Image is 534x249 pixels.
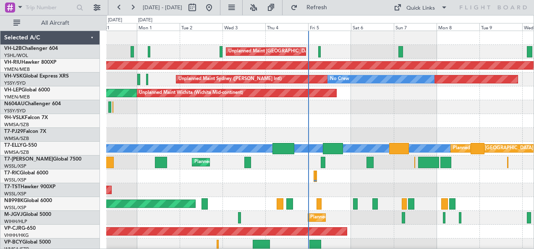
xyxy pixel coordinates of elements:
[228,45,366,58] div: Unplanned Maint [GEOGRAPHIC_DATA] ([GEOGRAPHIC_DATA])
[4,66,30,73] a: YMEN/MEB
[299,5,335,10] span: Refresh
[4,198,24,203] span: N8998K
[4,226,36,231] a: VP-CJRG-650
[4,205,26,211] a: WSSL/XSP
[265,23,308,31] div: Thu 4
[180,23,222,31] div: Tue 2
[4,74,69,79] a: VH-VSKGlobal Express XRS
[4,74,23,79] span: VH-VSK
[222,23,265,31] div: Wed 3
[4,94,30,100] a: YMEN/MEB
[143,4,182,11] span: [DATE] - [DATE]
[4,129,23,134] span: T7-PJ29
[4,171,20,176] span: T7-RIC
[4,122,29,128] a: WMSA/SZB
[287,1,337,14] button: Refresh
[394,23,437,31] div: Sun 7
[406,4,435,13] div: Quick Links
[310,211,409,224] div: Planned Maint [GEOGRAPHIC_DATA] (Seletar)
[4,184,21,189] span: T7-TST
[4,218,27,225] a: WIHH/HLP
[4,101,61,106] a: N604AUChallenger 604
[178,73,282,86] div: Unplanned Maint Sydney ([PERSON_NAME] Intl)
[94,23,137,31] div: Sun 31
[4,115,25,120] span: 9H-VSLK
[194,156,277,169] div: Planned Maint Dubai (Al Maktoum Intl)
[4,157,53,162] span: T7-[PERSON_NAME]
[4,60,56,65] a: VH-RIUHawker 800XP
[4,198,52,203] a: N8998KGlobal 6000
[479,23,522,31] div: Tue 9
[4,212,23,217] span: M-JGVJ
[108,17,122,24] div: [DATE]
[4,46,22,51] span: VH-L2B
[4,226,21,231] span: VP-CJR
[4,163,26,169] a: WSSL/XSP
[9,16,91,30] button: All Aircraft
[4,177,26,183] a: WSSL/XSP
[330,73,349,86] div: No Crew
[4,171,48,176] a: T7-RICGlobal 6000
[137,23,180,31] div: Mon 1
[390,1,452,14] button: Quick Links
[4,108,26,114] a: YSSY/SYD
[4,191,26,197] a: WSSL/XSP
[4,240,22,245] span: VP-BCY
[4,135,29,142] a: WMSA/SZB
[22,20,89,26] span: All Aircraft
[4,115,48,120] a: 9H-VSLKFalcon 7X
[437,23,479,31] div: Mon 8
[4,184,55,189] a: T7-TSTHawker 900XP
[4,52,28,59] a: YSHL/WOL
[4,143,37,148] a: T7-ELLYG-550
[4,212,51,217] a: M-JGVJGlobal 5000
[4,129,46,134] a: T7-PJ29Falcon 7X
[138,17,152,24] div: [DATE]
[308,23,351,31] div: Fri 5
[4,46,58,51] a: VH-L2BChallenger 604
[4,88,21,93] span: VH-LEP
[139,87,243,99] div: Unplanned Maint Wichita (Wichita Mid-continent)
[4,157,81,162] a: T7-[PERSON_NAME]Global 7500
[4,88,50,93] a: VH-LEPGlobal 6000
[4,80,26,86] a: YSSY/SYD
[4,101,25,106] span: N604AU
[4,60,21,65] span: VH-RIU
[4,149,29,156] a: WMSA/SZB
[4,232,29,239] a: VHHH/HKG
[4,143,23,148] span: T7-ELLY
[4,240,51,245] a: VP-BCYGlobal 5000
[26,1,74,14] input: Trip Number
[351,23,394,31] div: Sat 6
